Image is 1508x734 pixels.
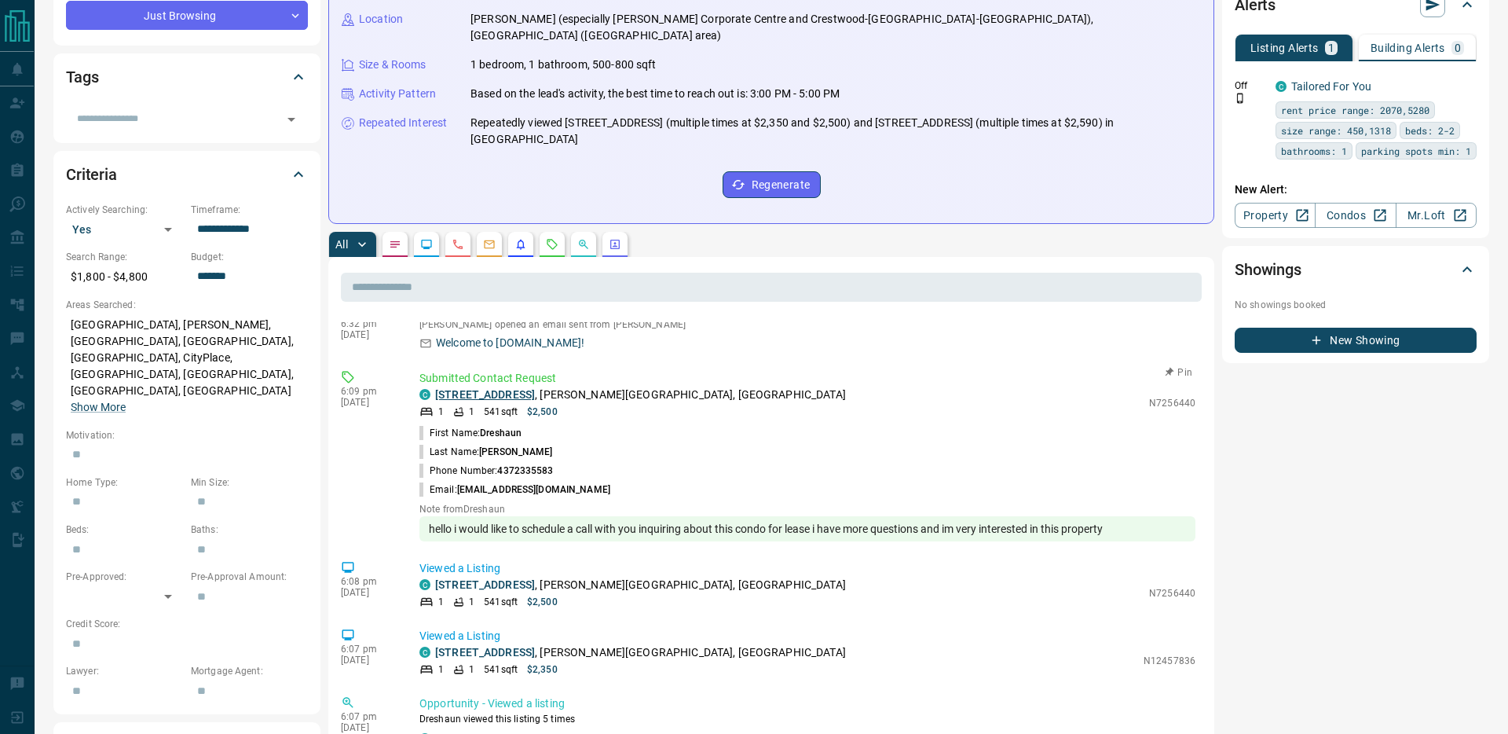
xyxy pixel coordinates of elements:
[435,577,846,593] p: , [PERSON_NAME][GEOGRAPHIC_DATA], [GEOGRAPHIC_DATA]
[341,318,396,329] p: 6:32 pm
[66,264,183,290] p: $1,800 - $4,800
[469,405,474,419] p: 1
[341,329,396,340] p: [DATE]
[514,238,527,251] svg: Listing Alerts
[359,86,436,102] p: Activity Pattern
[191,664,308,678] p: Mortgage Agent:
[1315,203,1396,228] a: Condos
[419,695,1195,712] p: Opportunity - Viewed a listing
[341,711,396,722] p: 6:07 pm
[1396,203,1477,228] a: Mr.Loft
[1281,143,1347,159] span: bathrooms: 1
[66,428,308,442] p: Motivation:
[359,11,403,28] p: Location
[66,58,308,96] div: Tags
[457,484,610,495] span: [EMAIL_ADDRESS][DOMAIN_NAME]
[1235,93,1246,104] svg: Push Notification Only
[419,579,430,590] div: condos.ca
[484,595,518,609] p: 541 sqft
[435,644,846,661] p: , [PERSON_NAME][GEOGRAPHIC_DATA], [GEOGRAPHIC_DATA]
[335,239,348,250] p: All
[66,250,183,264] p: Search Range:
[191,203,308,217] p: Timeframe:
[452,238,464,251] svg: Calls
[435,388,535,401] a: [STREET_ADDRESS]
[1149,396,1195,410] p: N7256440
[527,595,558,609] p: $2,500
[419,370,1195,387] p: Submitted Contact Request
[341,722,396,733] p: [DATE]
[609,238,621,251] svg: Agent Actions
[1235,182,1477,198] p: New Alert:
[1361,143,1471,159] span: parking spots min: 1
[66,664,183,678] p: Lawyer:
[1235,298,1477,312] p: No showings booked
[341,587,396,598] p: [DATE]
[66,203,183,217] p: Actively Searching:
[438,405,444,419] p: 1
[527,405,558,419] p: $2,500
[438,662,444,677] p: 1
[341,644,396,655] p: 6:07 pm
[497,465,553,476] span: 4372335583
[66,523,183,537] p: Beds:
[359,57,426,73] p: Size & Rooms
[191,570,308,584] p: Pre-Approval Amount:
[479,446,552,457] span: [PERSON_NAME]
[419,464,554,478] p: Phone Number:
[435,387,846,403] p: , [PERSON_NAME][GEOGRAPHIC_DATA], [GEOGRAPHIC_DATA]
[419,628,1195,644] p: Viewed a Listing
[66,1,308,30] div: Just Browsing
[1149,586,1195,600] p: N7256440
[66,298,308,312] p: Areas Searched:
[419,319,1195,330] p: [PERSON_NAME] opened an email sent from [PERSON_NAME]
[191,475,308,490] p: Min Size:
[66,312,308,420] p: [GEOGRAPHIC_DATA], [PERSON_NAME], [GEOGRAPHIC_DATA], [GEOGRAPHIC_DATA], [GEOGRAPHIC_DATA], CityPl...
[66,217,183,242] div: Yes
[483,238,496,251] svg: Emails
[341,576,396,587] p: 6:08 pm
[1281,102,1429,118] span: rent price range: 2070,5280
[191,523,308,537] p: Baths:
[470,86,840,102] p: Based on the lead's activity, the best time to reach out is: 3:00 PM - 5:00 PM
[359,115,447,131] p: Repeated Interest
[280,108,302,130] button: Open
[1235,257,1301,282] h2: Showings
[66,570,183,584] p: Pre-Approved:
[480,428,522,439] span: Dreshaun
[1291,80,1371,93] a: Tailored For You
[419,504,1195,515] p: Note from Dreshaun
[1405,123,1455,138] span: beds: 2-2
[71,399,126,416] button: Show More
[1235,251,1477,288] div: Showings
[341,655,396,666] p: [DATE]
[1328,42,1334,53] p: 1
[470,115,1201,148] p: Repeatedly viewed [STREET_ADDRESS] (multiple times at $2,350 and $2,500) and [STREET_ADDRESS] (mu...
[436,335,584,351] p: Welcome to [DOMAIN_NAME]!
[389,238,401,251] svg: Notes
[66,64,98,90] h2: Tags
[419,712,1195,726] p: Dreshaun viewed this listing 5 times
[66,156,308,193] div: Criteria
[1156,365,1202,380] button: Pin
[1276,81,1287,92] div: condos.ca
[527,662,558,677] p: $2,350
[438,595,444,609] p: 1
[470,11,1201,44] p: [PERSON_NAME] (especially [PERSON_NAME] Corporate Centre and Crestwood-[GEOGRAPHIC_DATA]-[GEOGRAP...
[66,617,308,631] p: Credit Score:
[419,483,610,497] p: Email:
[470,57,657,73] p: 1 bedroom, 1 bathroom, 500-800 sqft
[484,405,518,419] p: 541 sqft
[341,386,396,397] p: 6:09 pm
[1281,123,1391,138] span: size range: 450,1318
[1235,328,1477,353] button: New Showing
[469,595,474,609] p: 1
[577,238,590,251] svg: Opportunities
[435,578,535,591] a: [STREET_ADDRESS]
[1250,42,1319,53] p: Listing Alerts
[419,426,522,440] p: First Name:
[1144,654,1195,668] p: N12457836
[420,238,433,251] svg: Lead Browsing Activity
[469,662,474,677] p: 1
[66,475,183,490] p: Home Type:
